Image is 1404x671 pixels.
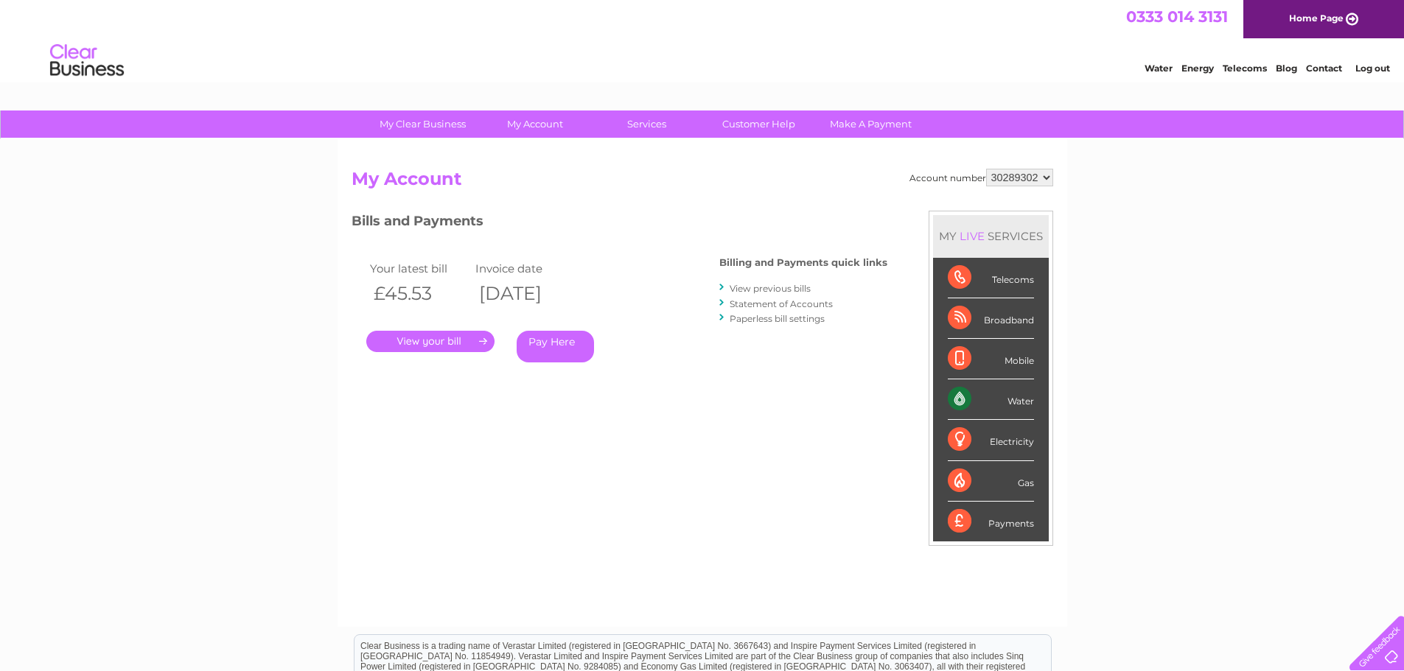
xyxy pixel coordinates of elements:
[948,258,1034,298] div: Telecoms
[948,502,1034,541] div: Payments
[698,110,820,138] a: Customer Help
[933,215,1049,257] div: MY SERVICES
[730,283,811,294] a: View previous bills
[362,110,483,138] a: My Clear Business
[49,38,125,83] img: logo.png
[352,169,1053,197] h2: My Account
[810,110,932,138] a: Make A Payment
[948,339,1034,379] div: Mobile
[948,420,1034,460] div: Electricity
[586,110,708,138] a: Services
[472,259,578,278] td: Invoice date
[366,331,495,352] a: .
[957,229,988,243] div: LIVE
[948,461,1034,502] div: Gas
[730,298,833,309] a: Statement of Accounts
[366,259,472,278] td: Your latest bill
[355,8,1051,71] div: Clear Business is a trading name of Verastar Limited (registered in [GEOGRAPHIC_DATA] No. 3667643...
[1355,63,1390,74] a: Log out
[472,278,578,309] th: [DATE]
[909,169,1053,186] div: Account number
[1145,63,1173,74] a: Water
[352,211,887,236] h3: Bills and Payments
[719,257,887,268] h4: Billing and Payments quick links
[366,278,472,309] th: £45.53
[948,298,1034,339] div: Broadband
[1223,63,1267,74] a: Telecoms
[474,110,596,138] a: My Account
[1276,63,1297,74] a: Blog
[1306,63,1342,74] a: Contact
[517,331,594,362] a: Pay Here
[730,313,825,324] a: Paperless bill settings
[1181,63,1214,74] a: Energy
[1126,7,1228,26] a: 0333 014 3131
[948,379,1034,420] div: Water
